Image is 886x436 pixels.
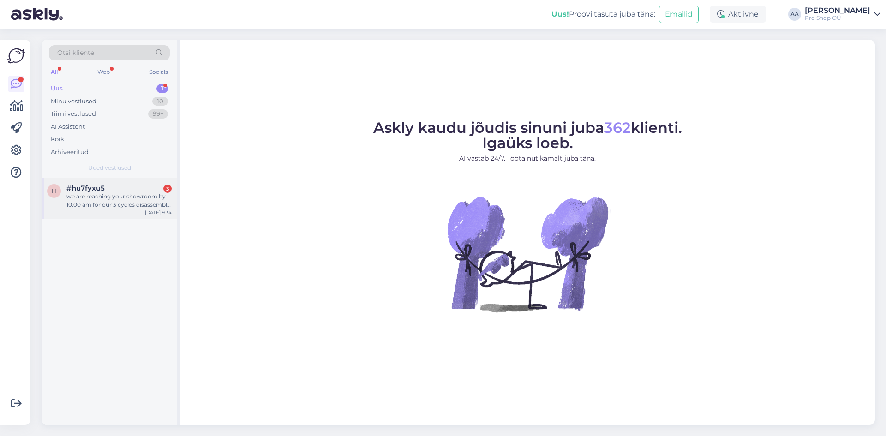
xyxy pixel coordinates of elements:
[604,119,631,137] span: 362
[551,9,655,20] div: Proovi tasuta juba täna:
[57,48,94,58] span: Otsi kliente
[7,47,25,65] img: Askly Logo
[148,109,168,119] div: 99+
[788,8,801,21] div: AA
[51,135,64,144] div: Kõik
[805,7,870,14] div: [PERSON_NAME]
[66,192,172,209] div: we are reaching your showroom by 10.00 am for our 3 cycles disassembly and packing bags . can you...
[52,187,56,194] span: h
[163,185,172,193] div: 3
[805,7,880,22] a: [PERSON_NAME]Pro Shop OÜ
[805,14,870,22] div: Pro Shop OÜ
[51,148,89,157] div: Arhiveeritud
[51,97,96,106] div: Minu vestlused
[145,209,172,216] div: [DATE] 9:34
[96,66,112,78] div: Web
[373,119,682,152] span: Askly kaudu jõudis sinuni juba klienti. Igaüks loeb.
[156,84,168,93] div: 1
[88,164,131,172] span: Uued vestlused
[551,10,569,18] b: Uus!
[444,171,611,337] img: No Chat active
[147,66,170,78] div: Socials
[710,6,766,23] div: Aktiivne
[373,154,682,163] p: AI vastab 24/7. Tööta nutikamalt juba täna.
[659,6,699,23] button: Emailid
[152,97,168,106] div: 10
[66,184,105,192] span: #hu7fyxu5
[49,66,60,78] div: All
[51,122,85,131] div: AI Assistent
[51,109,96,119] div: Tiimi vestlused
[51,84,63,93] div: Uus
